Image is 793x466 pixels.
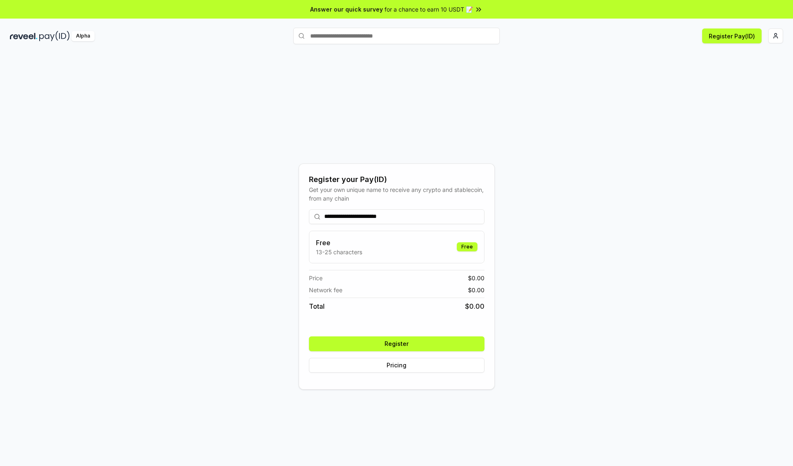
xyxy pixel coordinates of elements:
[309,286,342,294] span: Network fee
[468,274,484,282] span: $ 0.00
[39,31,70,41] img: pay_id
[310,5,383,14] span: Answer our quick survey
[465,301,484,311] span: $ 0.00
[385,5,473,14] span: for a chance to earn 10 USDT 📝
[71,31,95,41] div: Alpha
[309,358,484,373] button: Pricing
[309,185,484,203] div: Get your own unique name to receive any crypto and stablecoin, from any chain
[309,336,484,351] button: Register
[316,248,362,256] p: 13-25 characters
[309,274,323,282] span: Price
[309,174,484,185] div: Register your Pay(ID)
[309,301,325,311] span: Total
[316,238,362,248] h3: Free
[468,286,484,294] span: $ 0.00
[10,31,38,41] img: reveel_dark
[702,28,762,43] button: Register Pay(ID)
[457,242,477,251] div: Free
